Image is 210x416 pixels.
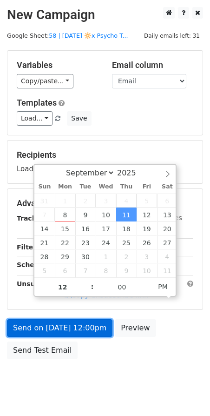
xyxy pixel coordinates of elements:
span: September 19, 2025 [137,221,157,235]
span: September 23, 2025 [75,235,96,249]
h5: Advanced [17,198,193,208]
span: September 21, 2025 [34,235,55,249]
span: September 4, 2025 [116,194,137,208]
button: Save [67,111,91,126]
span: September 14, 2025 [34,221,55,235]
span: Tue [75,184,96,190]
span: September 6, 2025 [157,194,177,208]
h2: New Campaign [7,7,203,23]
span: September 7, 2025 [34,208,55,221]
span: October 10, 2025 [137,263,157,277]
span: September 16, 2025 [75,221,96,235]
span: October 1, 2025 [96,249,116,263]
span: October 4, 2025 [157,249,177,263]
h5: Email column [112,60,193,70]
span: September 3, 2025 [96,194,116,208]
a: Copy/paste... [17,74,73,88]
span: Mon [55,184,75,190]
span: September 30, 2025 [75,249,96,263]
span: October 11, 2025 [157,263,177,277]
span: October 8, 2025 [96,263,116,277]
h5: Variables [17,60,98,70]
span: September 22, 2025 [55,235,75,249]
span: Sun [34,184,55,190]
span: September 8, 2025 [55,208,75,221]
span: September 5, 2025 [137,194,157,208]
span: Fri [137,184,157,190]
span: September 2, 2025 [75,194,96,208]
span: September 25, 2025 [116,235,137,249]
strong: Filters [17,243,40,251]
a: Send on [DATE] 12:00pm [7,319,112,337]
small: Google Sheet: [7,32,128,39]
input: Minute [94,278,151,296]
div: Loading... [17,150,193,174]
strong: Schedule [17,261,50,268]
iframe: Chat Widget [164,371,210,416]
span: September 12, 2025 [137,208,157,221]
span: September 13, 2025 [157,208,177,221]
span: September 15, 2025 [55,221,75,235]
a: Templates [17,98,57,107]
input: Hour [34,278,91,296]
span: Wed [96,184,116,190]
a: Copy unsubscribe link [65,291,148,299]
label: UTM Codes [145,213,182,223]
span: October 2, 2025 [116,249,137,263]
a: 58 | [DATE] 🔆x Psycho T... [49,32,128,39]
strong: Unsubscribe [17,280,62,288]
a: Send Test Email [7,342,78,359]
span: Daily emails left: 31 [141,31,203,41]
span: September 17, 2025 [96,221,116,235]
a: Load... [17,111,52,126]
span: Sat [157,184,177,190]
span: September 24, 2025 [96,235,116,249]
a: Daily emails left: 31 [141,32,203,39]
span: September 18, 2025 [116,221,137,235]
span: September 29, 2025 [55,249,75,263]
span: September 27, 2025 [157,235,177,249]
span: October 6, 2025 [55,263,75,277]
span: Thu [116,184,137,190]
a: Preview [115,319,156,337]
span: Click to toggle [150,277,176,296]
span: September 20, 2025 [157,221,177,235]
span: August 31, 2025 [34,194,55,208]
span: : [91,277,94,296]
span: September 1, 2025 [55,194,75,208]
span: October 9, 2025 [116,263,137,277]
span: September 28, 2025 [34,249,55,263]
span: October 7, 2025 [75,263,96,277]
span: September 26, 2025 [137,235,157,249]
h5: Recipients [17,150,193,160]
span: October 5, 2025 [34,263,55,277]
input: Year [115,168,148,177]
span: October 3, 2025 [137,249,157,263]
strong: Tracking [17,215,48,222]
span: September 11, 2025 [116,208,137,221]
span: September 10, 2025 [96,208,116,221]
span: September 9, 2025 [75,208,96,221]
